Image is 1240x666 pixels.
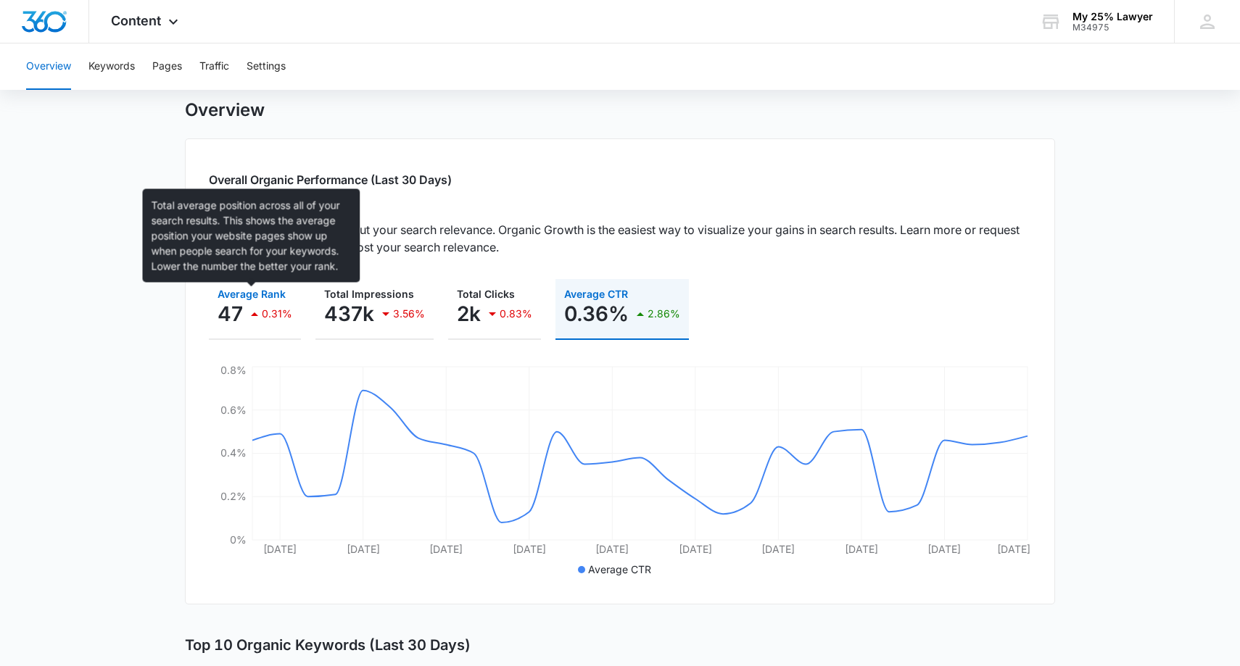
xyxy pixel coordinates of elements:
[513,543,546,555] tspan: [DATE]
[324,302,374,325] p: 437k
[220,404,247,416] tspan: 0.6%
[218,302,243,325] p: 47
[88,43,135,90] button: Keywords
[220,490,247,502] tspan: 0.2%
[564,302,629,325] p: 0.36%
[595,543,629,555] tspan: [DATE]
[1072,11,1153,22] div: account name
[218,288,286,300] span: Average Rank
[324,288,414,300] span: Total Impressions
[220,364,247,376] tspan: 0.8%
[263,543,297,555] tspan: [DATE]
[220,446,247,459] tspan: 0.4%
[209,171,1031,188] h2: Overall Organic Performance (Last 30 Days)
[997,543,1030,555] tspan: [DATE]
[185,99,265,121] h1: Overview
[588,563,651,575] span: Average CTR
[679,543,712,555] tspan: [DATE]
[845,543,878,555] tspan: [DATE]
[185,636,471,654] h3: Top 10 Organic Keywords (Last 30 Days)
[262,309,292,319] p: 0.31%
[347,543,380,555] tspan: [DATE]
[761,543,795,555] tspan: [DATE]
[500,309,532,319] p: 0.83%
[429,543,463,555] tspan: [DATE]
[26,43,71,90] button: Overview
[927,543,961,555] tspan: [DATE]
[457,302,481,325] p: 2k
[457,288,515,300] span: Total Clicks
[209,194,1031,209] p: Compared to: [DATE] - [DATE]
[393,309,425,319] p: 3.56%
[230,533,247,546] tspan: 0%
[247,43,286,90] button: Settings
[209,221,1031,256] p: Content Marketing is all about your search relevance. Organic Growth is the easiest way to visual...
[648,309,680,319] p: 2.86%
[1072,22,1153,33] div: account id
[199,43,229,90] button: Traffic
[564,288,628,300] span: Average CTR
[111,13,161,28] span: Content
[143,189,360,283] div: Total average position across all of your search results. This shows the average position your we...
[152,43,182,90] button: Pages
